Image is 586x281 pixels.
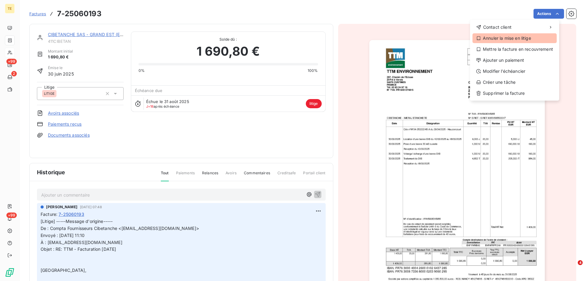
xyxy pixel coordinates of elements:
div: Modifier l’échéancier [472,66,557,76]
div: Mettre la facture en recouvrement [472,44,557,54]
iframe: Intercom live chat [565,260,580,275]
div: Ajouter un paiement [472,55,557,65]
span: 4 [578,260,583,265]
div: Actions [470,20,559,101]
span: Contact client [483,24,512,30]
div: Annuler la mise en litige [472,33,557,43]
div: Créer une tâche [472,77,557,87]
div: Supprimer la facture [472,88,557,98]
